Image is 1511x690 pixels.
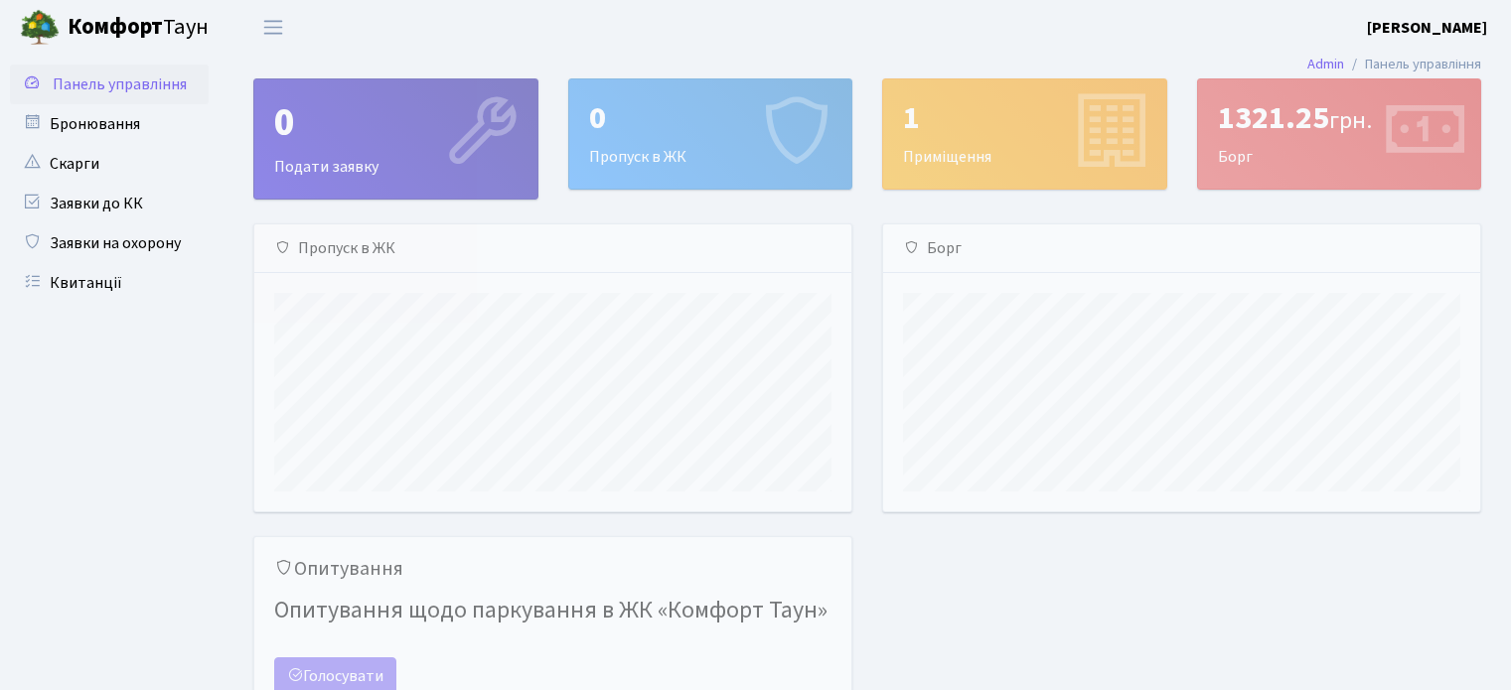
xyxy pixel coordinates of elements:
[1278,44,1511,85] nav: breadcrumb
[10,104,209,144] a: Бронювання
[274,99,518,147] div: 0
[568,78,853,190] a: 0Пропуск в ЖК
[1367,17,1487,39] b: [PERSON_NAME]
[1218,99,1461,137] div: 1321.25
[20,8,60,48] img: logo.png
[883,224,1480,273] div: Борг
[274,589,831,633] h4: Опитування щодо паркування в ЖК «Комфорт Таун»
[1307,54,1344,74] a: Admin
[53,73,187,95] span: Панель управління
[254,79,537,199] div: Подати заявку
[882,78,1167,190] a: 1Приміщення
[1329,103,1372,138] span: грн.
[589,99,832,137] div: 0
[10,144,209,184] a: Скарги
[1344,54,1481,75] li: Панель управління
[1367,16,1487,40] a: [PERSON_NAME]
[274,557,831,581] h5: Опитування
[68,11,209,45] span: Таун
[248,11,298,44] button: Переключити навігацію
[569,79,852,189] div: Пропуск в ЖК
[10,65,209,104] a: Панель управління
[68,11,163,43] b: Комфорт
[903,99,1146,137] div: 1
[253,78,538,200] a: 0Подати заявку
[10,184,209,223] a: Заявки до КК
[254,224,851,273] div: Пропуск в ЖК
[10,263,209,303] a: Квитанції
[1198,79,1481,189] div: Борг
[883,79,1166,189] div: Приміщення
[10,223,209,263] a: Заявки на охорону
